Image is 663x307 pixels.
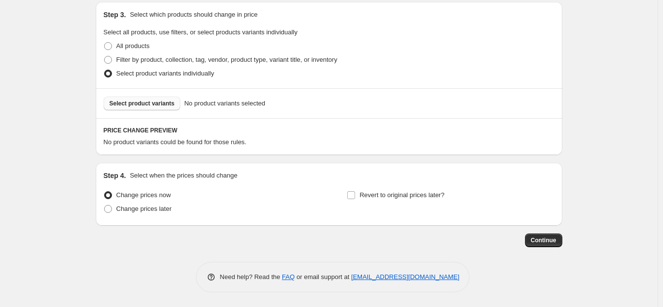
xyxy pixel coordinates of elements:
[130,10,257,20] p: Select which products should change in price
[184,99,265,108] span: No product variants selected
[104,10,126,20] h2: Step 3.
[116,205,172,212] span: Change prices later
[104,97,181,110] button: Select product variants
[116,56,337,63] span: Filter by product, collection, tag, vendor, product type, variant title, or inventory
[359,191,444,199] span: Revert to original prices later?
[104,28,298,36] span: Select all products, use filters, or select products variants individually
[531,236,556,244] span: Continue
[104,138,247,146] span: No product variants could be found for those rules.
[110,100,175,107] span: Select product variants
[116,42,150,50] span: All products
[130,171,237,180] p: Select when the prices should change
[282,273,295,281] a: FAQ
[104,127,554,134] h6: PRICE CHANGE PREVIEW
[525,233,562,247] button: Continue
[116,70,214,77] span: Select product variants individually
[104,171,126,180] h2: Step 4.
[295,273,351,281] span: or email support at
[220,273,282,281] span: Need help? Read the
[351,273,459,281] a: [EMAIL_ADDRESS][DOMAIN_NAME]
[116,191,171,199] span: Change prices now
